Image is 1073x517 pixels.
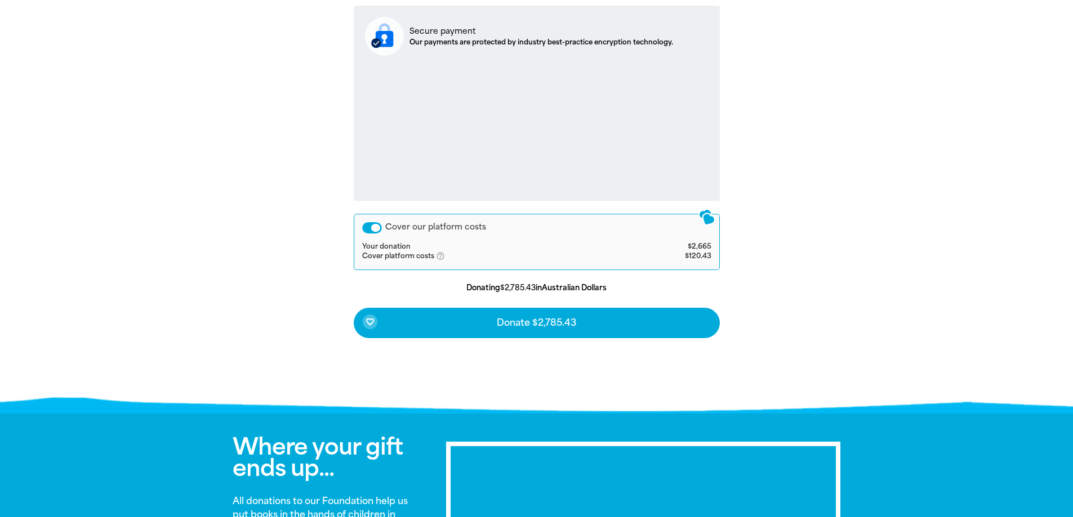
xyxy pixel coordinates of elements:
[362,251,627,262] td: Cover platform costs
[409,37,673,47] p: Our payments are protected by industry best-practice encryption technology.
[366,317,375,326] i: favorite_border
[409,25,673,37] p: Secure payment
[497,318,576,327] span: Donate $2,785.43
[362,242,627,251] td: Your donation
[436,251,454,260] i: help_outlined
[354,282,720,294] p: Donating in Australian Dollars
[627,242,711,251] td: $2,665
[354,308,720,338] button: favorite_borderDonate $2,785.43
[500,284,536,292] b: $2,785.43
[233,433,403,482] span: Where your gift ends up...
[362,222,382,233] button: Cover our platform costs
[627,251,711,262] td: $120.43
[363,65,711,191] iframe: Secure payment input frame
